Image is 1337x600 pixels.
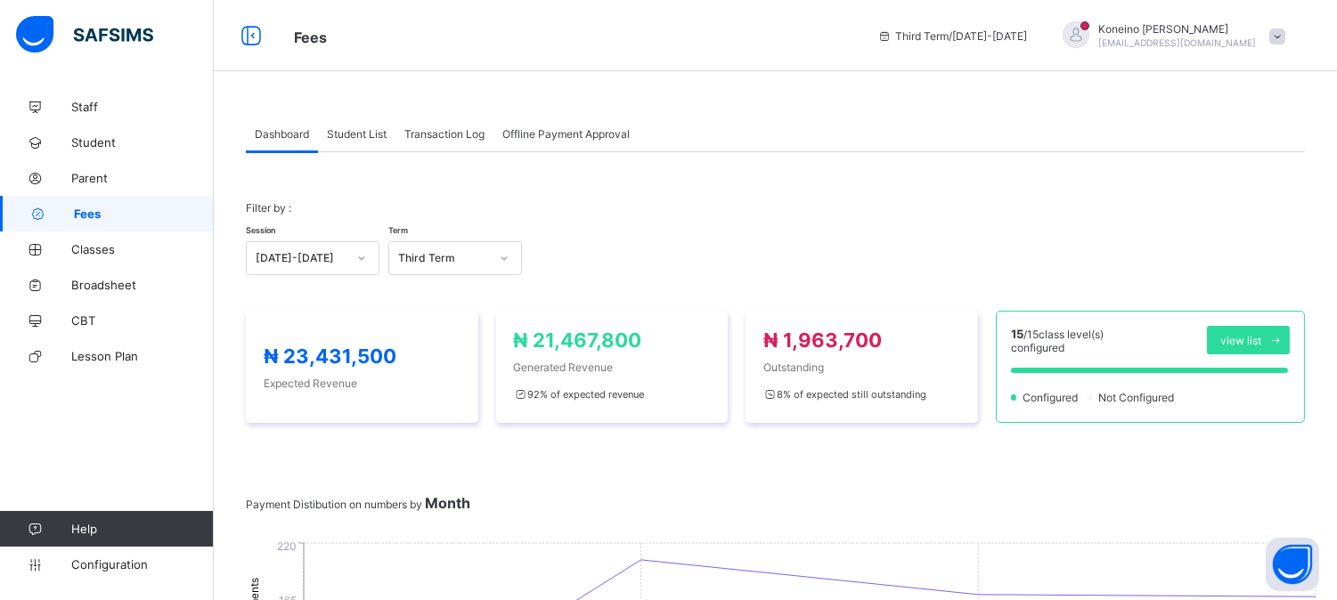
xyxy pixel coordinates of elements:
span: / 15 class level(s) configured [1011,328,1104,354]
span: Outstanding [763,361,960,374]
span: ₦ 23,431,500 [264,345,396,368]
span: Koneino [PERSON_NAME] [1098,22,1256,36]
span: Session [246,225,275,235]
span: Student List [327,127,387,141]
span: Transaction Log [404,127,485,141]
span: 15 [1011,327,1023,341]
div: Koneino Griffith [1045,21,1294,51]
span: Expected Revenue [264,377,461,390]
span: view list [1220,334,1261,347]
span: Month [425,494,470,512]
span: Lesson Plan [71,349,214,363]
span: 8 % of expected still outstanding [763,388,926,401]
span: Broadsheet [71,278,214,292]
span: Fees [74,207,214,221]
span: Dashboard [255,127,309,141]
div: Third Term [398,252,489,265]
div: [DATE]-[DATE] [256,252,346,265]
span: 92 % of expected revenue [514,388,644,401]
span: Configuration [71,557,213,572]
span: Filter by : [246,201,291,215]
span: Help [71,522,213,536]
span: Term [388,225,408,235]
span: [EMAIL_ADDRESS][DOMAIN_NAME] [1098,37,1256,48]
span: ₦ 21,467,800 [514,328,642,352]
span: Parent [71,171,214,185]
img: safsims [16,16,153,53]
span: session/term information [877,29,1027,43]
span: Classes [71,242,214,256]
tspan: 220 [277,539,297,553]
button: Open asap [1266,538,1319,591]
span: CBT [71,313,214,328]
span: Offline Payment Approval [502,127,630,141]
span: Staff [71,100,214,114]
span: Fees [294,28,327,46]
span: Payment Distibution on numbers by [246,498,470,511]
span: Not Configured [1097,391,1179,404]
span: Student [71,135,214,150]
span: ₦ 1,963,700 [763,328,882,352]
span: Configured [1021,391,1083,404]
span: Generated Revenue [514,361,711,374]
